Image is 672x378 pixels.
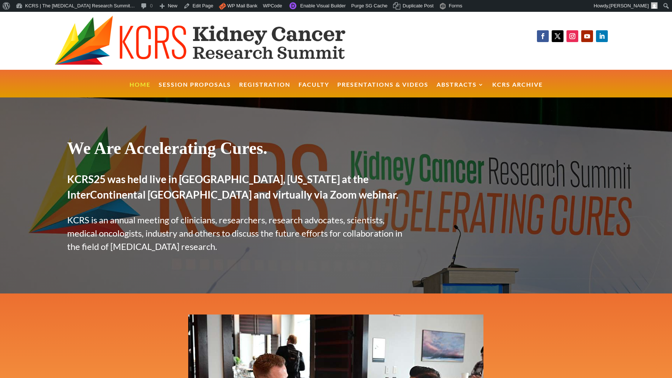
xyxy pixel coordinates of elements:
a: Follow on LinkedIn [596,30,608,42]
a: Presentations & Videos [337,82,428,98]
span: [PERSON_NAME] [609,3,649,8]
p: KCRS is an annual meeting of clinicians, researchers, research advocates, scientists, medical onc... [67,213,416,253]
a: Session Proposals [159,82,231,98]
h2: KCRS25 was held live in [GEOGRAPHIC_DATA], [US_STATE] at the InterContinental [GEOGRAPHIC_DATA] a... [67,171,416,206]
a: Abstracts [437,82,484,98]
a: Follow on Youtube [581,30,593,42]
a: Faculty [299,82,329,98]
a: KCRS Archive [492,82,543,98]
img: KCRS generic logo wide [55,16,381,66]
a: Follow on X [552,30,564,42]
a: Follow on Facebook [537,30,549,42]
h1: We Are Accelerating Cures. [67,138,416,162]
a: Registration [239,82,290,98]
img: icon.png [219,3,226,10]
a: Home [130,82,151,98]
a: Follow on Instagram [566,30,578,42]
